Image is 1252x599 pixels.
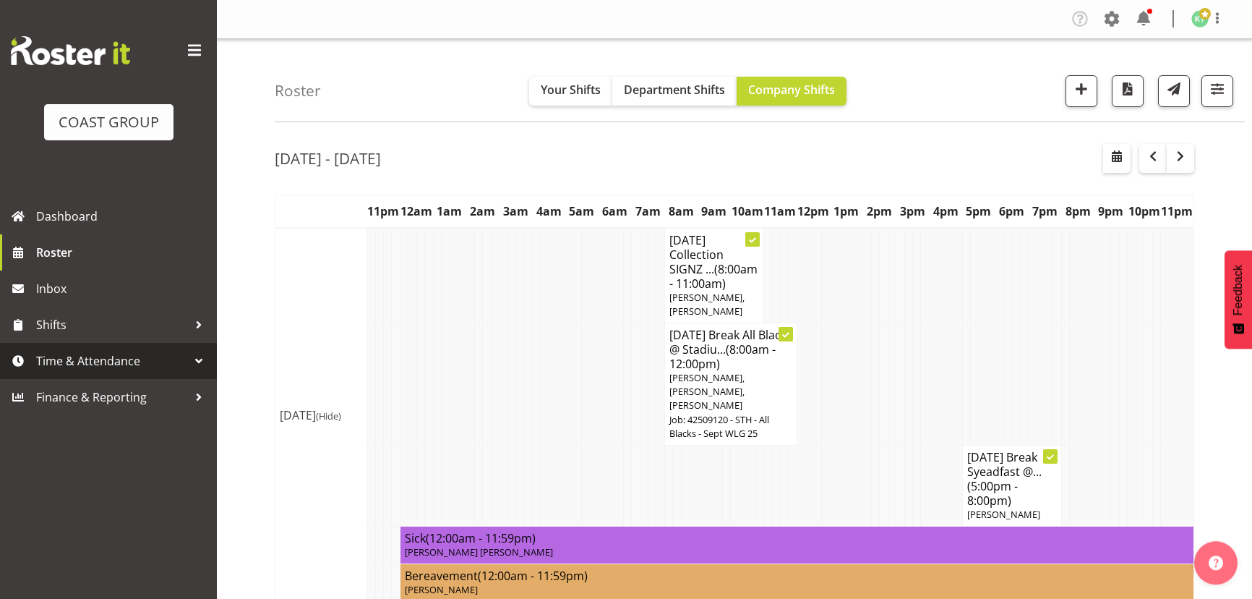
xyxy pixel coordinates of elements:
[669,371,745,412] span: [PERSON_NAME], [PERSON_NAME], [PERSON_NAME]
[316,409,341,422] span: (Hide)
[275,149,381,168] h2: [DATE] - [DATE]
[1161,195,1194,228] th: 11pm
[967,478,1018,509] span: (5:00pm - 8:00pm)
[929,195,962,228] th: 4pm
[1103,144,1131,173] button: Select a specific date within the roster.
[405,569,1189,583] h4: Bereavement
[405,545,553,558] span: [PERSON_NAME] [PERSON_NAME]
[669,291,745,318] span: [PERSON_NAME], [PERSON_NAME]
[967,508,1040,521] span: [PERSON_NAME]
[541,82,601,98] span: Your Shifts
[599,195,632,228] th: 6am
[967,450,1057,508] h4: [DATE] Break Syeadfast @...
[400,195,433,228] th: 12am
[426,530,536,546] span: (12:00am - 11:59pm)
[405,583,478,596] span: [PERSON_NAME]
[664,195,698,228] th: 8am
[36,386,188,408] span: Finance & Reporting
[1225,250,1252,349] button: Feedback - Show survey
[36,278,210,299] span: Inbox
[669,233,759,291] h4: [DATE] Collection SIGNZ ...
[896,195,930,228] th: 3pm
[737,77,846,106] button: Company Shifts
[748,82,835,98] span: Company Shifts
[36,350,188,372] span: Time & Attendance
[962,195,995,228] th: 5pm
[1232,265,1245,315] span: Feedback
[1201,75,1233,107] button: Filter Shifts
[731,195,764,228] th: 10am
[478,568,588,584] span: (12:00am - 11:59pm)
[499,195,533,228] th: 3am
[59,111,159,133] div: COAST GROUP
[624,82,725,98] span: Department Shifts
[669,341,776,372] span: (8:00am - 12:00pm)
[405,531,1189,545] h4: Sick
[565,195,599,228] th: 5am
[698,195,731,228] th: 9am
[1066,75,1097,107] button: Add a new shift
[367,195,400,228] th: 11pm
[1029,195,1062,228] th: 7pm
[632,195,665,228] th: 7am
[1094,195,1128,228] th: 9pm
[1191,10,1209,27] img: kade-tiatia1141.jpg
[275,82,321,99] h4: Roster
[669,261,758,292] span: (8:00am - 11:00am)
[36,314,188,336] span: Shifts
[797,195,830,228] th: 12pm
[764,195,797,228] th: 11am
[669,413,792,441] p: Job: 42509120 - STH - All Blacks - Sept WLG 25
[669,328,792,371] h4: [DATE] Break All Blacks @ Stadiu...
[36,205,210,227] span: Dashboard
[863,195,896,228] th: 2pm
[11,36,130,65] img: Rosterit website logo
[532,195,565,228] th: 4am
[1158,75,1190,107] button: Send a list of all shifts for the selected filtered period to all rostered employees.
[995,195,1029,228] th: 6pm
[1128,195,1161,228] th: 10pm
[1209,556,1223,570] img: help-xxl-2.png
[1112,75,1144,107] button: Download a PDF of the roster according to the set date range.
[830,195,863,228] th: 1pm
[466,195,499,228] th: 2am
[612,77,737,106] button: Department Shifts
[1061,195,1094,228] th: 8pm
[36,242,210,263] span: Roster
[529,77,612,106] button: Your Shifts
[433,195,466,228] th: 1am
